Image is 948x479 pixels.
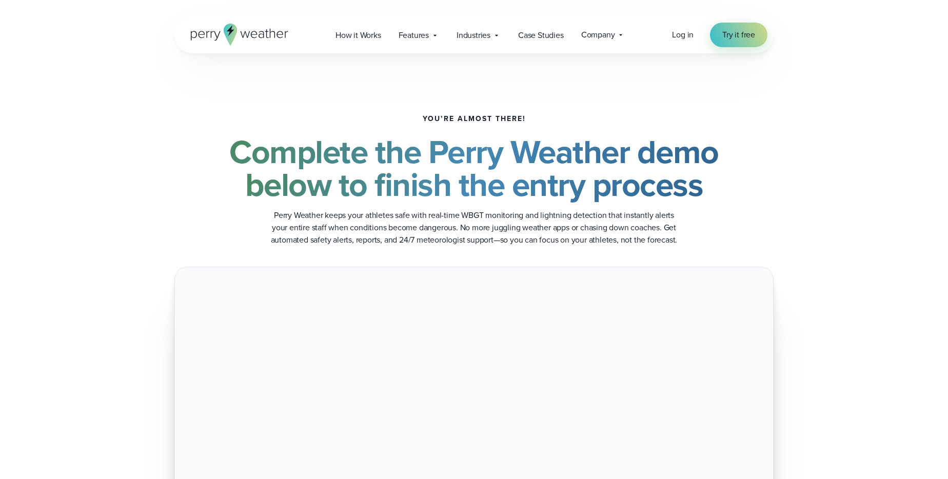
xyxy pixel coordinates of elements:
[581,29,615,41] span: Company
[710,23,767,47] a: Try it free
[229,128,719,209] strong: Complete the Perry Weather demo below to finish the entry process
[457,29,490,42] span: Industries
[399,29,429,42] span: Features
[335,29,381,42] span: How it Works
[672,29,694,41] a: Log in
[327,25,390,46] a: How it Works
[423,115,526,123] h5: You’re almost there!
[269,209,679,246] p: Perry Weather keeps your athletes safe with real-time WBGT monitoring and lightning detection tha...
[518,29,564,42] span: Case Studies
[509,25,572,46] a: Case Studies
[722,29,755,41] span: Try it free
